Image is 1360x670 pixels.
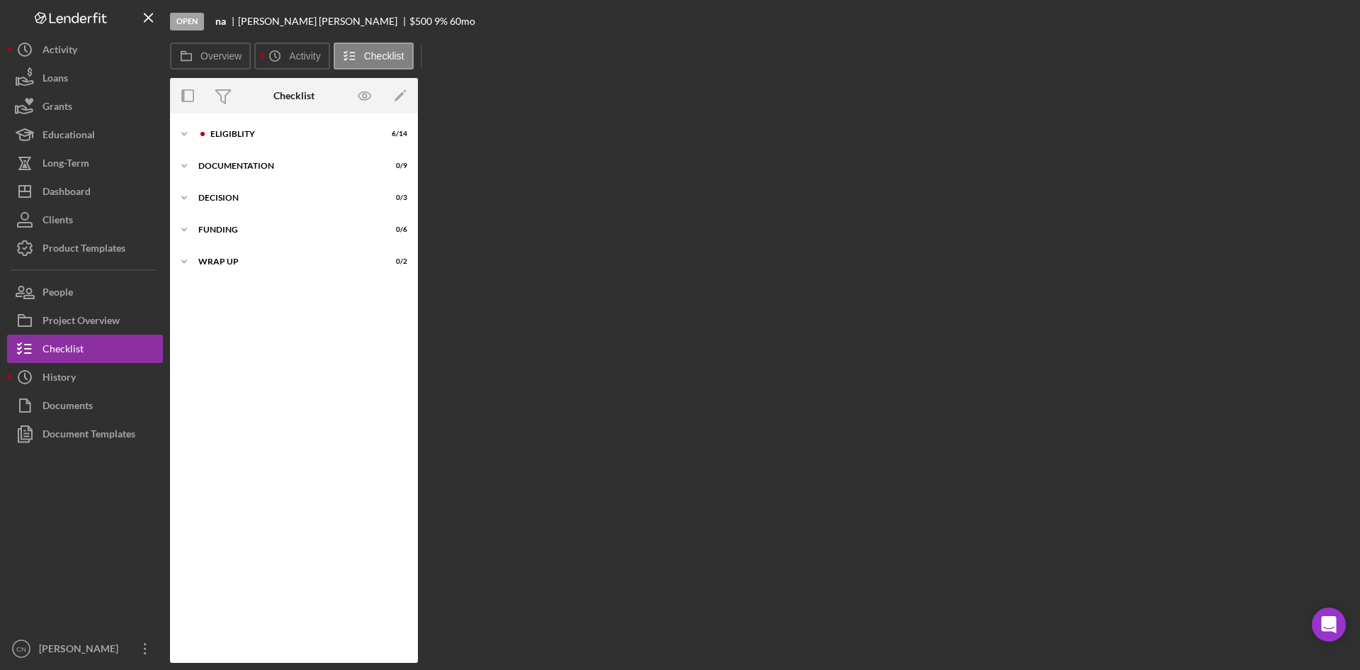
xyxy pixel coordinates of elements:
[42,64,68,96] div: Loans
[334,43,414,69] button: Checklist
[409,15,432,27] span: $500
[42,177,91,209] div: Dashboard
[434,16,448,27] div: 9 %
[7,420,163,448] button: Document Templates
[200,50,242,62] label: Overview
[7,92,163,121] button: Grants
[7,64,163,92] button: Loans
[382,225,407,234] div: 0 / 6
[7,335,163,363] button: Checklist
[42,149,89,181] div: Long-Term
[1312,608,1346,642] div: Open Intercom Messenger
[7,234,163,262] button: Product Templates
[7,149,163,177] button: Long-Term
[42,234,125,266] div: Product Templates
[198,257,372,266] div: Wrap up
[7,391,163,420] button: Documents
[198,162,372,170] div: Documentation
[7,206,163,234] button: Clients
[238,16,409,27] div: [PERSON_NAME] [PERSON_NAME]
[382,257,407,266] div: 0 / 2
[7,306,163,335] button: Project Overview
[42,206,73,238] div: Clients
[7,35,163,64] button: Activity
[42,420,135,452] div: Document Templates
[170,13,204,30] div: Open
[382,130,407,138] div: 6 / 14
[7,635,163,663] button: CN[PERSON_NAME]
[254,43,329,69] button: Activity
[16,645,26,653] text: CN
[210,130,372,138] div: Eligiblity
[42,391,93,423] div: Documents
[273,90,314,101] div: Checklist
[35,635,127,666] div: [PERSON_NAME]
[382,162,407,170] div: 0 / 9
[42,92,72,124] div: Grants
[42,35,77,67] div: Activity
[382,194,407,202] div: 0 / 3
[42,363,76,395] div: History
[450,16,475,27] div: 60 mo
[7,278,163,306] button: People
[42,306,120,338] div: Project Overview
[42,278,73,310] div: People
[289,50,320,62] label: Activity
[42,121,95,152] div: Educational
[198,225,372,234] div: Funding
[42,335,84,367] div: Checklist
[170,43,251,69] button: Overview
[215,16,226,27] b: na
[7,121,163,149] button: Educational
[364,50,404,62] label: Checklist
[198,194,372,202] div: Decision
[7,177,163,206] button: Dashboard
[7,363,163,391] button: History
